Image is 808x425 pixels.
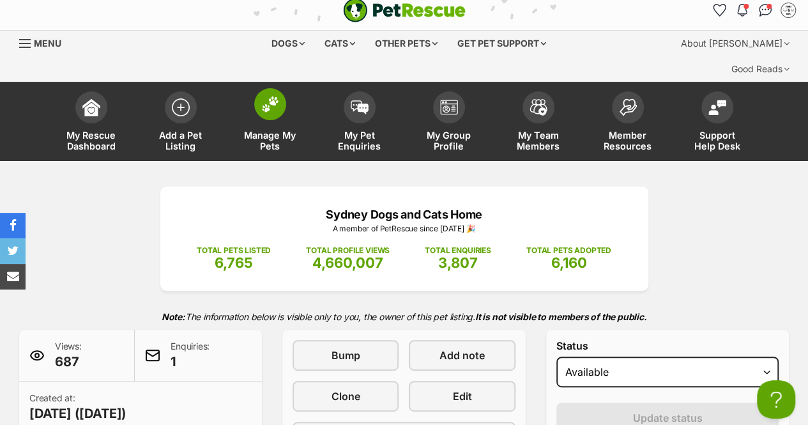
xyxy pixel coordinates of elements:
a: Menu [19,31,70,54]
strong: It is not visible to members of the public. [475,311,647,322]
p: The information below is visible only to you, the owner of this pet listing. [19,304,789,330]
div: About [PERSON_NAME] [672,31,798,56]
a: My Team Members [494,85,583,161]
img: Sydney Dogs and Cats Home profile pic [782,4,795,17]
img: notifications-46538b983faf8c2785f20acdc204bb7945ddae34d4c08c2a6579f10ce5e182be.svg [737,4,747,17]
span: Clone [332,389,360,404]
a: My Pet Enquiries [315,85,404,161]
strong: Note: [162,311,185,322]
a: Clone [293,381,399,412]
span: 4,660,007 [312,254,383,271]
img: chat-41dd97257d64d25036548639549fe6c8038ab92f7586957e7f3b1b290dea8141.svg [759,4,772,17]
span: Add note [439,348,485,363]
img: help-desk-icon-fdf02630f3aa405de69fd3d07c3f3aa587a6932b1a1747fa1d2bba05be0121f9.svg [708,100,726,115]
span: 6,765 [215,254,253,271]
span: Manage My Pets [241,130,299,151]
p: TOTAL ENQUIRIES [425,245,491,256]
p: Sydney Dogs and Cats Home [179,206,629,223]
a: Add note [409,340,515,371]
a: Add a Pet Listing [136,85,225,161]
a: Bump [293,340,399,371]
span: 1 [171,353,210,371]
a: Support Help Desk [673,85,762,161]
iframe: Help Scout Beacon - Open [757,380,795,419]
p: Enquiries: [171,340,210,371]
span: 687 [55,353,82,371]
p: TOTAL PROFILE VIEWS [306,245,390,256]
span: 3,807 [438,254,478,271]
span: My Group Profile [420,130,478,151]
span: Add a Pet Listing [152,130,210,151]
p: TOTAL PETS ADOPTED [526,245,611,256]
img: dashboard-icon-eb2f2d2d3e046f16d808141f083e7271f6b2e854fb5c12c21221c1fb7104beca.svg [82,98,100,116]
span: My Rescue Dashboard [63,130,120,151]
span: Bump [332,348,360,363]
a: My Rescue Dashboard [47,85,136,161]
a: Manage My Pets [225,85,315,161]
img: add-pet-listing-icon-0afa8454b4691262ce3f59096e99ab1cd57d4a30225e0717b998d2c9b9846f56.svg [172,98,190,116]
img: team-members-icon-5396bd8760b3fe7c0b43da4ab00e1e3bb1a5d9ba89233759b79545d2d3fc5d0d.svg [530,99,547,116]
span: Member Resources [599,130,657,151]
span: 6,160 [551,254,586,271]
p: Views: [55,340,82,371]
img: manage-my-pets-icon-02211641906a0b7f246fdf0571729dbe1e7629f14944591b6c1af311fb30b64b.svg [261,96,279,112]
img: group-profile-icon-3fa3cf56718a62981997c0bc7e787c4b2cf8bcc04b72c1350f741eb67cf2f40e.svg [440,100,458,115]
a: Member Resources [583,85,673,161]
p: A member of PetRescue since [DATE] 🎉 [179,223,629,235]
a: My Group Profile [404,85,494,161]
span: My Team Members [510,130,567,151]
label: Status [556,340,779,352]
div: Other pets [366,31,446,56]
span: [DATE] ([DATE]) [29,405,126,422]
p: Created at: [29,392,126,422]
div: Get pet support [448,31,555,56]
div: Cats [316,31,364,56]
img: pet-enquiries-icon-7e3ad2cf08bfb03b45e93fb7055b45f3efa6380592205ae92323e6603595dc1f.svg [351,100,369,114]
p: TOTAL PETS LISTED [197,245,271,256]
img: member-resources-icon-8e73f808a243e03378d46382f2149f9095a855e16c252ad45f914b54edf8863c.svg [619,98,637,116]
div: Good Reads [722,56,798,82]
span: Menu [34,38,61,49]
span: Edit [453,389,472,404]
a: Edit [409,381,515,412]
span: Support Help Desk [689,130,746,151]
span: My Pet Enquiries [331,130,388,151]
div: Dogs [263,31,314,56]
